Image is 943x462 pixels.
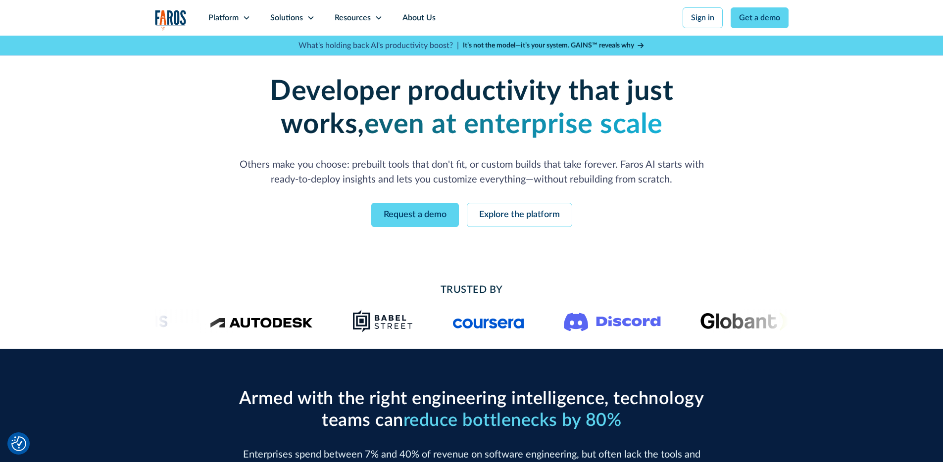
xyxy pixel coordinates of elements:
h2: Armed with the right engineering intelligence, technology teams can [234,388,709,431]
img: Babel Street logo png [352,309,413,333]
img: Logo of the design software company Autodesk. [210,315,313,328]
button: Cookie Settings [11,436,26,451]
div: Solutions [270,12,303,24]
img: Logo of the analytics and reporting company Faros. [155,10,187,30]
a: Explore the platform [467,203,572,227]
div: Resources [335,12,371,24]
p: What's holding back AI's productivity boost? | [298,40,459,51]
a: home [155,10,187,30]
strong: Developer productivity that just works, [270,78,673,139]
img: Logo of the communication platform Discord. [564,311,661,331]
span: reduce bottlenecks by 80% [403,412,622,429]
img: Globant's logo [700,312,792,330]
img: Revisit consent button [11,436,26,451]
div: Platform [208,12,239,24]
img: Logo of the online learning platform Coursera. [453,313,524,329]
h2: Trusted By [234,282,709,297]
a: It’s not the model—it’s your system. GAINS™ reveals why [463,41,645,51]
p: Others make you choose: prebuilt tools that don't fit, or custom builds that take forever. Faros ... [234,157,709,187]
a: Request a demo [371,203,459,227]
strong: It’s not the model—it’s your system. GAINS™ reveals why [463,42,634,49]
a: Get a demo [731,7,789,28]
a: Sign in [683,7,723,28]
strong: even at enterprise scale [364,111,663,139]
